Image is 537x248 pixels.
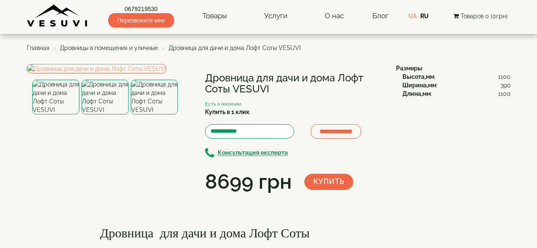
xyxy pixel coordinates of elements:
[304,174,353,190] button: Купить
[498,72,511,81] span: 1100
[108,5,174,13] a: 0679219530
[100,226,309,240] font: Дровница для дачи и дома Лофт Соты
[316,6,352,26] a: О нас
[420,13,429,20] a: RU
[169,45,301,51] span: Дровница для дачи и дома Лофт Соты VESUVI
[131,80,178,114] img: Дровница для дачи и дома Лофт Соты VESUVI
[205,108,250,116] label: Купить в 1 клик
[27,4,88,28] img: Завод VESUVI
[108,13,174,28] span: Перезвоните мне
[402,89,511,98] div: :
[194,6,236,26] a: Товары
[27,64,166,73] img: Дровница для дачи и дома Лофт Соты VESUVI
[205,101,241,107] small: Есть в наличии
[498,89,511,98] span: 1100
[205,167,292,196] div: 8699 грн
[402,73,434,80] b: Высота,мм
[500,81,511,89] span: 390
[396,65,422,72] b: Размеры
[218,150,288,156] b: Консультация експерта
[205,72,383,95] h1: Дровница для дачи и дома Лофт Соты VESUVI
[402,82,436,89] b: Ширина,мм
[461,13,508,20] span: Товаров 0 (0грн)
[372,11,388,20] a: Блог
[60,45,158,51] a: Дровницы в помещения и уличные
[402,81,511,89] div: :
[408,13,417,20] a: UA
[27,45,49,51] a: Главная
[402,72,511,81] div: :
[402,90,431,97] b: Длина,мм
[82,80,129,114] img: Дровница для дачи и дома Лофт Соты VESUVI
[451,11,510,21] button: Товаров 0 (0грн)
[32,80,79,114] img: Дровница для дачи и дома Лофт Соты VESUVI
[256,6,296,26] a: Услуги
